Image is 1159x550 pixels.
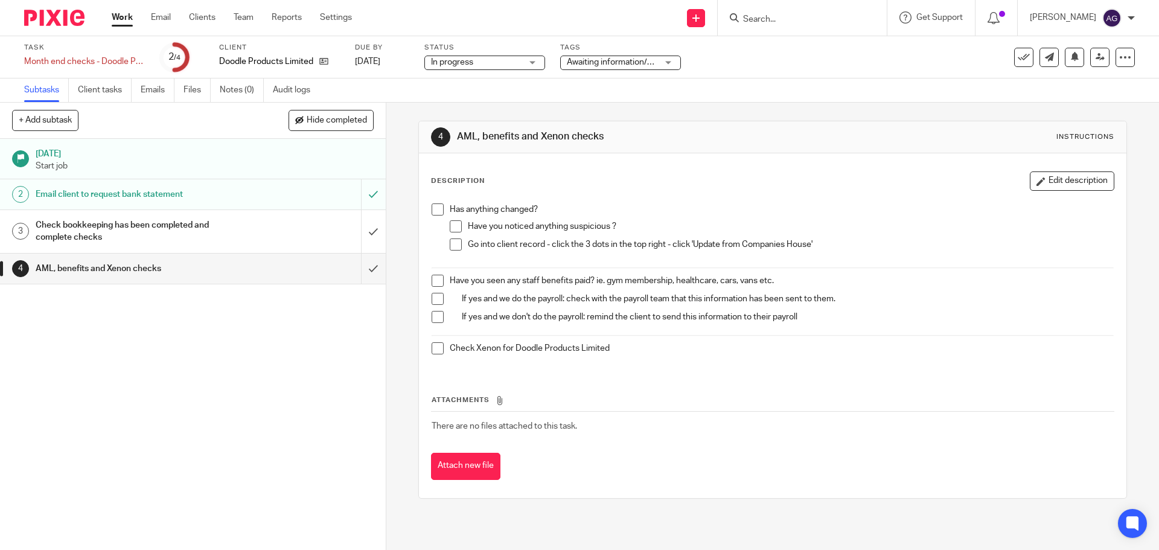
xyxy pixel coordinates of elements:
p: Has anything changed? [450,203,1113,216]
p: Description [431,176,485,186]
div: 4 [12,260,29,277]
p: Have you seen any staff benefits paid? ie. gym membership, healthcare, cars, vans etc. [450,275,1113,287]
a: Emails [141,78,174,102]
button: Hide completed [289,110,374,130]
a: Team [234,11,254,24]
p: Go into client record - click the 3 dots in the top right - click 'Update from Companies House' [468,238,1113,251]
div: Month end checks - Doodle Products Limited - Quickbooks - [DATE] [24,56,145,68]
span: In progress [431,58,473,66]
h1: Check bookkeeping has been completed and complete checks [36,216,244,247]
h1: AML, benefits and Xenon checks [36,260,244,278]
span: Hide completed [307,116,367,126]
button: Edit description [1030,171,1114,191]
p: Check Xenon for Doodle Products Limited [450,342,1113,354]
img: svg%3E [1102,8,1122,28]
span: Get Support [916,13,963,22]
a: Audit logs [273,78,319,102]
a: Reports [272,11,302,24]
label: Client [219,43,340,53]
div: Month end checks - Doodle Products Limited - Quickbooks - August 2025 [24,56,145,68]
div: 4 [431,127,450,147]
span: Awaiting information/Confirmation + 1 [567,58,710,66]
div: 3 [12,223,29,240]
div: Instructions [1056,132,1114,142]
span: [DATE] [355,57,380,66]
p: Have you noticed anything suspicious ? [468,220,1113,232]
label: Status [424,43,545,53]
p: Doodle Products Limited [219,56,313,68]
h1: AML, benefits and Xenon checks [457,130,799,143]
a: Clients [189,11,216,24]
a: Settings [320,11,352,24]
label: Due by [355,43,409,53]
h1: Email client to request bank statement [36,185,244,203]
a: Notes (0) [220,78,264,102]
img: Pixie [24,10,85,26]
span: There are no files attached to this task. [432,422,577,430]
a: Subtasks [24,78,69,102]
label: Tags [560,43,681,53]
div: 2 [12,186,29,203]
button: Attach new file [431,453,500,480]
p: If yes and we don't do the payroll: remind the client to send this information to their payroll [462,311,1113,323]
span: Attachments [432,397,490,403]
label: Task [24,43,145,53]
h1: [DATE] [36,145,374,160]
p: Start job [36,160,374,172]
div: 2 [168,50,180,64]
a: Files [184,78,211,102]
a: Client tasks [78,78,132,102]
p: [PERSON_NAME] [1030,11,1096,24]
input: Search [742,14,851,25]
a: Email [151,11,171,24]
small: /4 [174,54,180,61]
button: + Add subtask [12,110,78,130]
a: Work [112,11,133,24]
p: If yes and we do the payroll: check with the payroll team that this information has been sent to ... [462,293,1113,305]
